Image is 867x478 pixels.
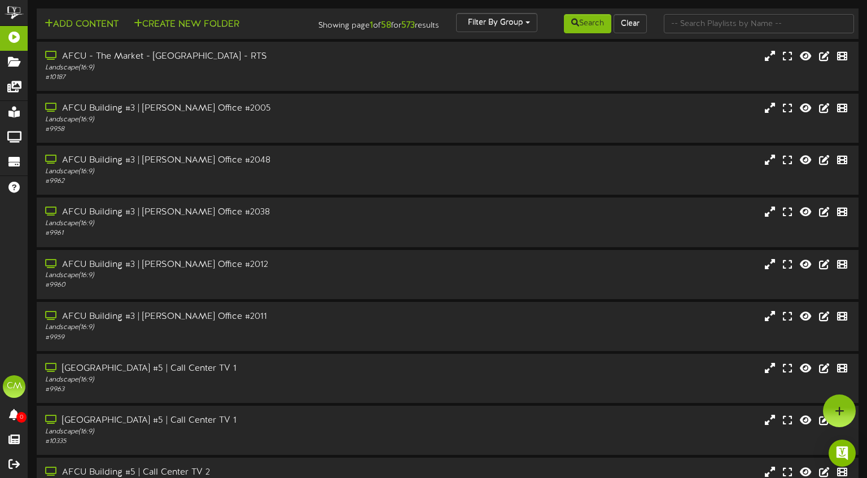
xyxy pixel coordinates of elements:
div: CM [3,375,25,398]
div: Landscape ( 16:9 ) [45,63,371,73]
div: # 10187 [45,73,371,82]
button: Clear [614,14,647,33]
strong: 573 [401,20,415,30]
strong: 58 [381,20,391,30]
div: AFCU - The Market - [GEOGRAPHIC_DATA] - RTS [45,50,371,63]
div: # 9960 [45,280,371,290]
strong: 1 [370,20,373,30]
div: AFCU Building #3 | [PERSON_NAME] Office #2048 [45,154,371,167]
div: AFCU Building #3 | [PERSON_NAME] Office #2005 [45,102,371,115]
div: # 10335 [45,437,371,446]
div: # 9958 [45,125,371,134]
button: Search [564,14,611,33]
button: Filter By Group [456,13,537,32]
div: AFCU Building #3 | [PERSON_NAME] Office #2012 [45,258,371,271]
div: [GEOGRAPHIC_DATA] #5 | Call Center TV 1 [45,362,371,375]
div: Landscape ( 16:9 ) [45,219,371,229]
div: [GEOGRAPHIC_DATA] #5 | Call Center TV 1 [45,414,371,427]
button: Add Content [41,17,122,32]
div: # 9959 [45,333,371,343]
div: AFCU Building #3 | [PERSON_NAME] Office #2038 [45,206,371,219]
button: Create New Folder [130,17,243,32]
div: Showing page of for results [309,13,448,32]
input: -- Search Playlists by Name -- [664,14,855,33]
div: Landscape ( 16:9 ) [45,115,371,125]
div: # 9961 [45,229,371,238]
div: AFCU Building #3 | [PERSON_NAME] Office #2011 [45,310,371,323]
div: Open Intercom Messenger [829,440,856,467]
div: Landscape ( 16:9 ) [45,167,371,177]
span: 0 [16,412,27,423]
div: # 9963 [45,385,371,394]
div: Landscape ( 16:9 ) [45,427,371,437]
div: Landscape ( 16:9 ) [45,271,371,280]
div: Landscape ( 16:9 ) [45,323,371,332]
div: Landscape ( 16:9 ) [45,375,371,385]
div: # 9962 [45,177,371,186]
